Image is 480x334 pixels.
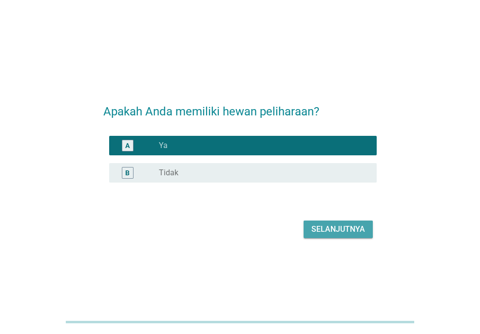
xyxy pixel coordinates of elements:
div: A [125,141,130,151]
div: Selanjutnya [311,223,365,235]
div: B [125,168,130,178]
button: Selanjutnya [304,221,373,238]
label: Tidak [159,168,178,178]
label: Ya [159,141,168,150]
h2: Apakah Anda memiliki hewan peliharaan? [103,93,377,120]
